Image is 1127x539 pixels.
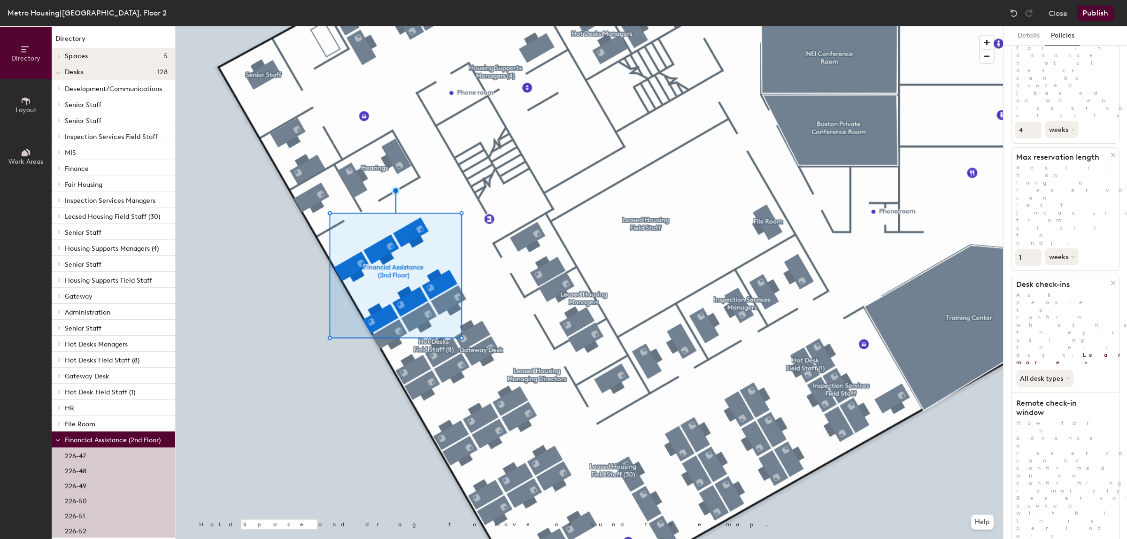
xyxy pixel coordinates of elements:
[65,388,135,396] span: Hot Desk Field Staff (1)
[65,277,152,285] span: Housing Supports Field Staff
[65,509,85,520] p: 226-51
[1045,121,1079,138] button: weeks
[1016,370,1073,387] button: All desk types
[65,245,159,253] span: Housing Supports Managers (4)
[1045,248,1079,265] button: weeks
[65,479,86,490] p: 226-49
[65,69,83,76] span: Desks
[65,293,93,300] span: Gateway
[65,494,87,505] p: 226-50
[1024,8,1034,18] img: Redo
[1077,6,1114,21] button: Publish
[65,308,110,316] span: Administration
[65,213,160,221] span: Leased Housing Field Staff (30)
[1011,29,1119,119] p: Restrict how far in advance hotel desks can be booked (based on when reservation starts).
[65,165,89,173] span: Finance
[65,149,76,157] span: MIS
[971,515,994,530] button: Help
[52,34,175,48] h1: Directory
[1049,6,1067,21] button: Close
[8,7,167,19] div: Metro Housing|[GEOGRAPHIC_DATA], Floor 2
[11,54,40,62] span: Directory
[65,449,86,460] p: 226-47
[1011,153,1111,162] h1: Max reservation length
[65,340,128,348] span: Hot Desks Managers
[1012,26,1045,46] button: Details
[65,464,86,475] p: 226-48
[65,229,101,237] span: Senior Staff
[65,524,86,535] p: 226-52
[65,85,162,93] span: Development/Communications
[65,261,101,269] span: Senior Staff
[164,53,168,60] span: 5
[1011,164,1119,246] p: Restrict how long a reservation can last (measured from start to end).
[65,133,158,141] span: Inspection Services Field Staff
[8,158,43,166] span: Work Areas
[65,197,155,205] span: Inspection Services Managers
[65,181,102,189] span: Fair Housing
[65,324,101,332] span: Senior Staff
[65,117,101,125] span: Senior Staff
[65,436,161,444] span: Financial Assistance (2nd Floor)
[157,69,168,76] span: 128
[1011,280,1111,289] h1: Desk check-ins
[65,404,74,412] span: HR
[65,372,109,380] span: Gateway Desk
[65,420,95,428] span: File Room
[1045,26,1080,46] button: Policies
[15,106,37,114] span: Layout
[1009,8,1019,18] img: Undo
[65,356,139,364] span: Hot Desks Field Staff (8)
[65,101,101,109] span: Senior Staff
[65,53,88,60] span: Spaces
[1011,399,1111,417] h1: Remote check-in window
